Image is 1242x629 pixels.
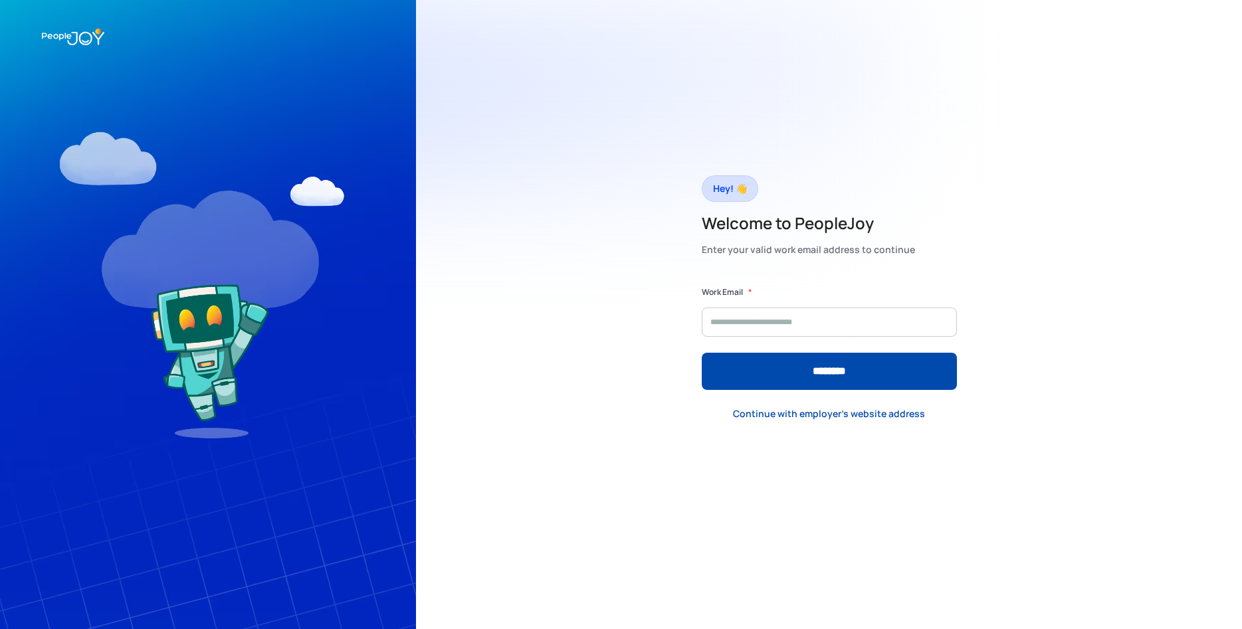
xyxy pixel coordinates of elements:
[722,400,936,427] a: Continue with employer's website address
[733,407,925,420] div: Continue with employer's website address
[702,286,743,299] label: Work Email
[702,213,915,234] h2: Welcome to PeopleJoy
[713,179,747,198] div: Hey! 👋
[702,286,957,390] form: Form
[702,240,915,259] div: Enter your valid work email address to continue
